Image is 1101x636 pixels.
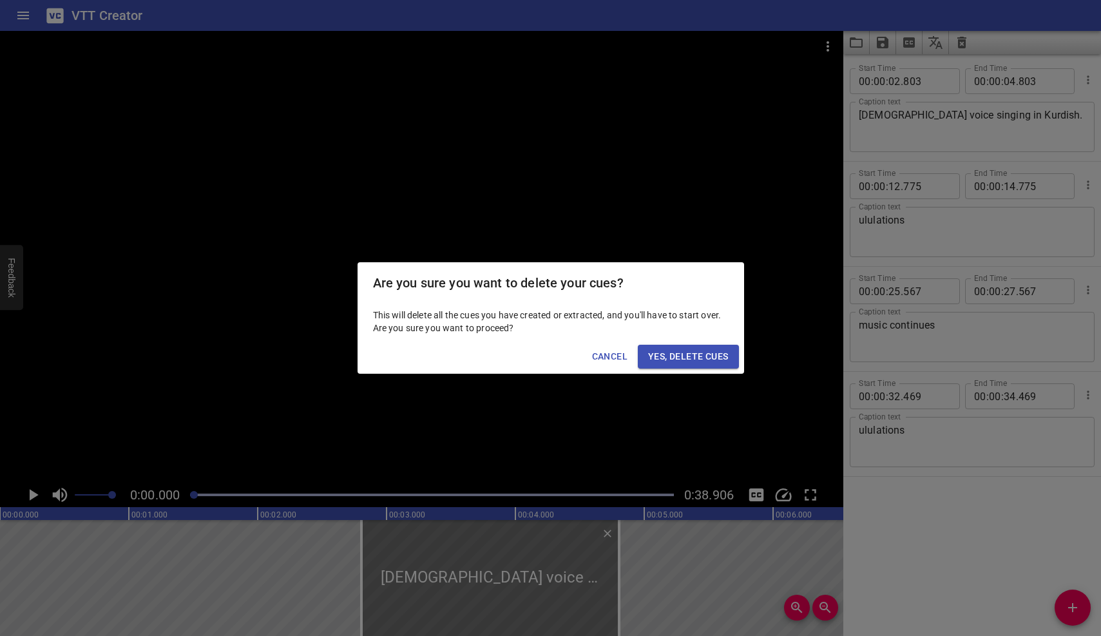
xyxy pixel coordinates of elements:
[592,349,627,365] span: Cancel
[648,349,728,365] span: Yes, Delete Cues
[373,273,729,293] h2: Are you sure you want to delete your cues?
[358,304,744,340] div: This will delete all the cues you have created or extracted, and you'll have to start over. Are y...
[587,345,633,369] button: Cancel
[638,345,738,369] button: Yes, Delete Cues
